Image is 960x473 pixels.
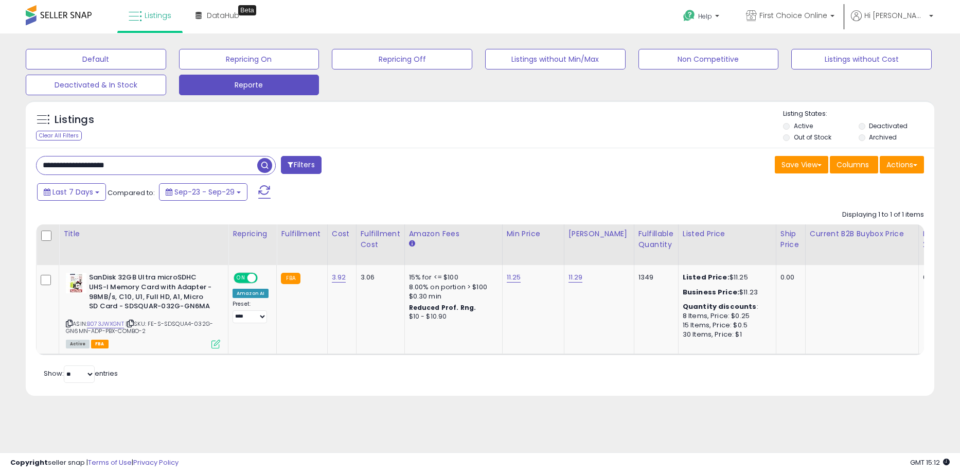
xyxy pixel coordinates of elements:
[332,229,352,239] div: Cost
[783,109,934,119] p: Listing States:
[568,272,583,283] a: 11.29
[52,187,93,197] span: Last 7 Days
[332,49,472,69] button: Repricing Off
[910,458,950,467] span: 2025-10-7 15:12 GMT
[923,273,957,282] div: 0%
[361,273,397,282] div: 3.06
[66,273,220,347] div: ASIN:
[683,311,768,321] div: 8 Items, Price: $0.25
[233,289,269,298] div: Amazon AI
[675,2,730,33] a: Help
[810,229,914,239] div: Current B2B Buybox Price
[683,287,739,297] b: Business Price:
[281,273,300,284] small: FBA
[26,75,166,95] button: Deactivated & In Stock
[233,229,272,239] div: Repricing
[409,273,494,282] div: 15% for <= $100
[759,10,827,21] span: First Choice Online
[869,121,908,130] label: Deactivated
[159,183,247,201] button: Sep-23 - Sep-29
[794,133,831,142] label: Out of Stock
[830,156,878,173] button: Columns
[108,188,155,198] span: Compared to:
[698,12,712,21] span: Help
[638,273,670,282] div: 1349
[133,458,179,467] a: Privacy Policy
[179,49,319,69] button: Repricing On
[238,5,256,15] div: Tooltip anchor
[638,49,779,69] button: Non Competitive
[409,312,494,321] div: $10 - $10.90
[780,229,801,250] div: Ship Price
[485,49,626,69] button: Listings without Min/Max
[794,121,813,130] label: Active
[361,229,400,250] div: Fulfillment Cost
[10,458,48,467] strong: Copyright
[880,156,924,173] button: Actions
[507,229,560,239] div: Min Price
[256,274,273,283] span: OFF
[683,9,696,22] i: Get Help
[10,458,179,468] div: seller snap | |
[88,458,132,467] a: Terms of Use
[409,239,415,249] small: Amazon Fees.
[851,10,933,33] a: Hi [PERSON_NAME]
[791,49,932,69] button: Listings without Cost
[683,302,757,311] b: Quantity discounts
[207,10,239,21] span: DataHub
[775,156,828,173] button: Save View
[66,340,90,348] span: All listings currently available for purchase on Amazon
[63,229,224,239] div: Title
[683,273,768,282] div: $11.25
[409,229,498,239] div: Amazon Fees
[683,272,730,282] b: Listed Price:
[683,321,768,330] div: 15 Items, Price: $0.5
[87,320,124,328] a: B073JWXGNT
[66,273,86,293] img: 51U4CXOeTHS._SL40_.jpg
[409,292,494,301] div: $0.30 min
[507,272,521,283] a: 11.25
[179,75,319,95] button: Reporte
[89,273,214,313] b: SanDisk 32GB Ultra microSDHC UHS-I Memory Card with Adapter - 98MB/s, C10, U1, Full HD, A1, Micro...
[780,273,797,282] div: 0.00
[683,302,768,311] div: :
[409,303,476,312] b: Reduced Prof. Rng.
[683,229,772,239] div: Listed Price
[409,283,494,292] div: 8.00% on portion > $100
[55,113,94,127] h5: Listings
[281,229,323,239] div: Fulfillment
[568,229,630,239] div: [PERSON_NAME]
[842,210,924,220] div: Displaying 1 to 1 of 1 items
[233,301,269,324] div: Preset:
[174,187,235,197] span: Sep-23 - Sep-29
[864,10,926,21] span: Hi [PERSON_NAME]
[332,272,346,283] a: 3.92
[66,320,213,335] span: | SKU: FE-S-SDSQUA4-032G-GN6MN-ADP-PBX-COMBO-2
[235,274,247,283] span: ON
[683,288,768,297] div: $11.23
[281,156,321,174] button: Filters
[26,49,166,69] button: Default
[37,183,106,201] button: Last 7 Days
[44,369,118,378] span: Show: entries
[638,229,674,250] div: Fulfillable Quantity
[91,340,109,348] span: FBA
[683,330,768,339] div: 30 Items, Price: $1
[36,131,82,141] div: Clear All Filters
[869,133,897,142] label: Archived
[837,160,869,170] span: Columns
[145,10,171,21] span: Listings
